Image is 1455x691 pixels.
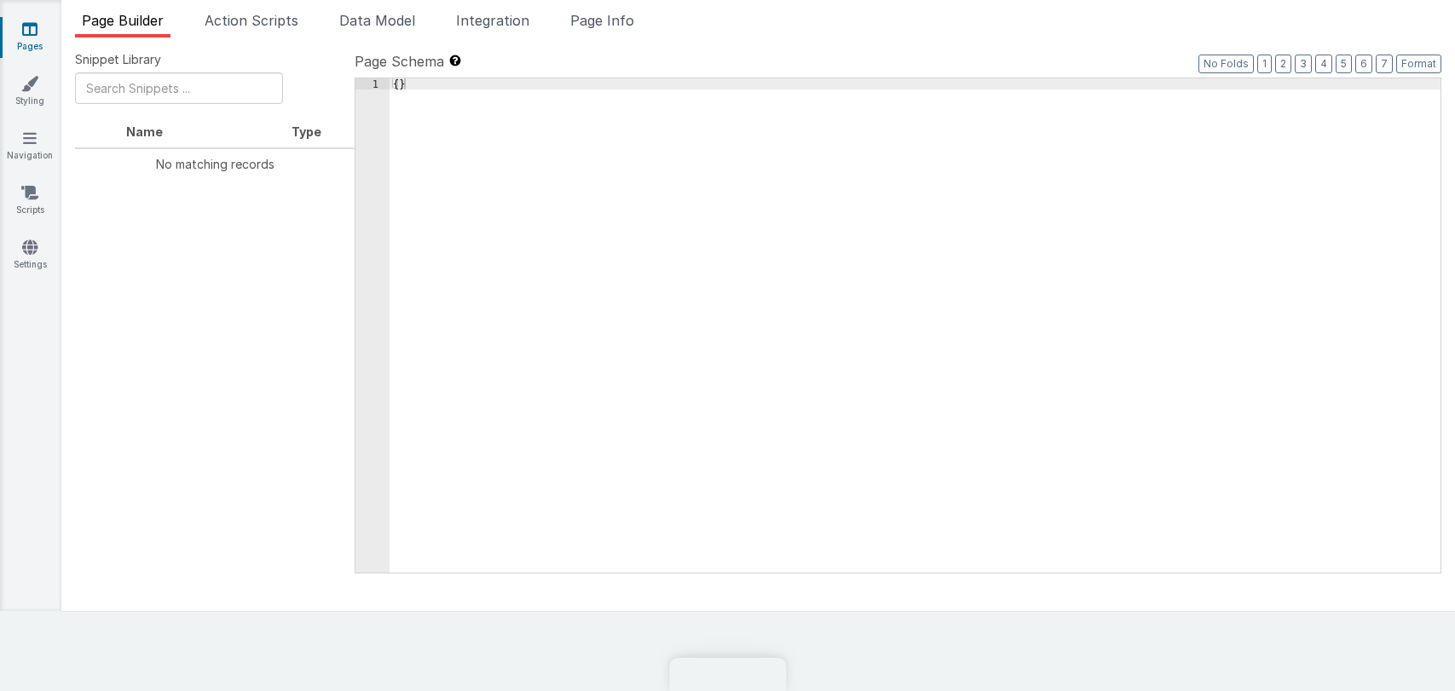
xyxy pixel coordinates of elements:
[456,12,529,29] span: Integration
[355,78,390,89] div: 1
[82,12,164,29] span: Page Builder
[292,124,321,139] span: Type
[1295,55,1312,73] button: 3
[1275,55,1291,73] button: 2
[126,124,163,139] span: Name
[1198,55,1254,73] button: No Folds
[1257,55,1272,73] button: 1
[570,12,634,29] span: Page Info
[1396,55,1441,73] button: Format
[1315,55,1332,73] button: 4
[1376,55,1393,73] button: 7
[1336,55,1352,73] button: 5
[355,51,444,72] span: Page Schema
[339,12,415,29] span: Data Model
[1355,55,1372,73] button: 6
[205,12,298,29] span: Action Scripts
[75,51,161,68] span: Snippet Library
[75,148,355,180] td: No matching records
[75,72,283,104] input: Search Snippets ...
